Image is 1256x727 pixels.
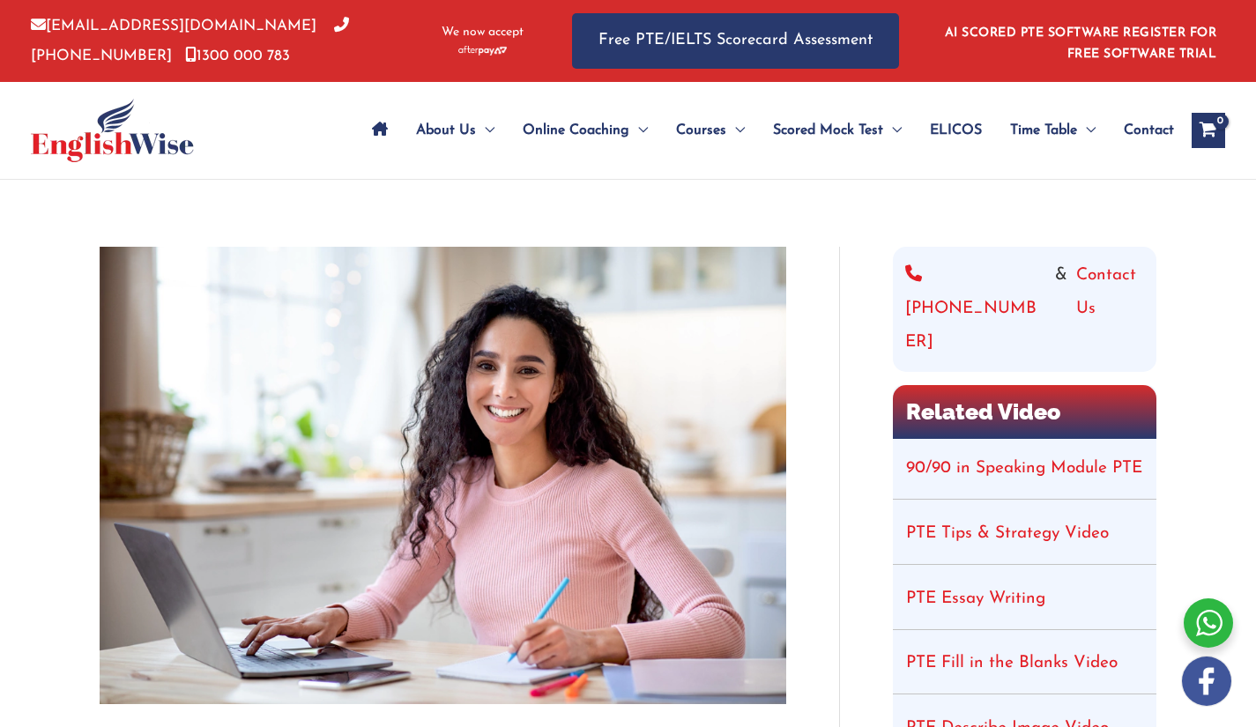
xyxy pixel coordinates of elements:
[930,100,982,161] span: ELICOS
[934,12,1225,70] aside: Header Widget 1
[1076,259,1144,360] a: Contact Us
[996,100,1110,161] a: Time TableMenu Toggle
[759,100,916,161] a: Scored Mock TestMenu Toggle
[893,385,1156,439] h2: Related Video
[31,19,349,63] a: [PHONE_NUMBER]
[676,100,726,161] span: Courses
[1124,100,1174,161] span: Contact
[185,48,290,63] a: 1300 000 783
[476,100,494,161] span: Menu Toggle
[883,100,902,161] span: Menu Toggle
[1077,100,1096,161] span: Menu Toggle
[458,46,507,56] img: Afterpay-Logo
[402,100,509,161] a: About UsMenu Toggle
[572,13,899,69] a: Free PTE/IELTS Scorecard Assessment
[905,259,1046,360] a: [PHONE_NUMBER]
[1182,657,1231,706] img: white-facebook.png
[906,655,1118,671] a: PTE Fill in the Blanks Video
[1192,113,1225,148] a: View Shopping Cart, empty
[906,590,1045,607] a: PTE Essay Writing
[726,100,745,161] span: Menu Toggle
[905,259,1144,360] div: &
[442,24,524,41] span: We now accept
[416,100,476,161] span: About Us
[629,100,648,161] span: Menu Toggle
[662,100,759,161] a: CoursesMenu Toggle
[1010,100,1077,161] span: Time Table
[509,100,662,161] a: Online CoachingMenu Toggle
[916,100,996,161] a: ELICOS
[31,99,194,162] img: cropped-ew-logo
[906,460,1142,477] a: 90/90 in Speaking Module PTE
[773,100,883,161] span: Scored Mock Test
[358,100,1174,161] nav: Site Navigation: Main Menu
[31,19,316,33] a: [EMAIL_ADDRESS][DOMAIN_NAME]
[523,100,629,161] span: Online Coaching
[945,26,1217,61] a: AI SCORED PTE SOFTWARE REGISTER FOR FREE SOFTWARE TRIAL
[1110,100,1174,161] a: Contact
[906,525,1109,542] a: PTE Tips & Strategy Video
